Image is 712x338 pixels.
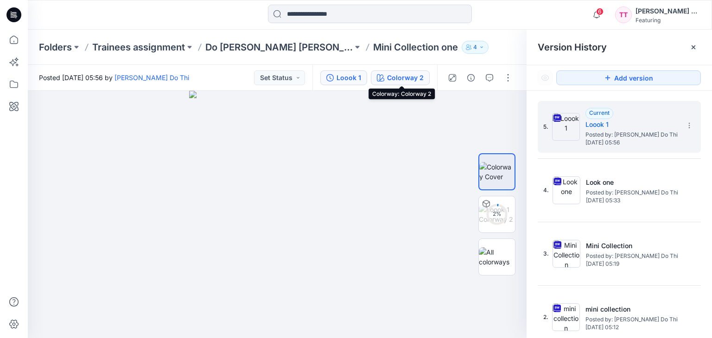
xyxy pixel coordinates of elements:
a: Do [PERSON_NAME] [PERSON_NAME] [205,41,353,54]
img: Loook 1 [552,113,580,141]
span: Posted [DATE] 05:56 by [39,73,189,82]
span: Posted by: Thanh Truc Do Thi [585,315,678,324]
span: 6 [596,8,604,15]
div: Colorway 2 [387,73,424,83]
img: All colorways [479,247,515,267]
p: Mini Collection one [373,41,458,54]
a: Trainees assignment [92,41,185,54]
img: mini collection [552,303,580,331]
span: [DATE] 05:12 [585,324,678,331]
span: 2. [543,313,548,321]
p: 4 [473,42,477,52]
span: 3. [543,250,549,258]
span: Posted by: Thanh Truc Do Thi [585,130,678,139]
button: Add version [556,70,701,85]
h5: mini collection [585,304,678,315]
h5: Loook 1 [585,119,678,130]
span: Posted by: Thanh Truc Do Thi [586,188,679,197]
span: Version History [538,42,607,53]
button: Show Hidden Versions [538,70,553,85]
span: 5. [543,123,548,131]
button: 4 [462,41,489,54]
div: Loook 1 [337,73,361,83]
span: Posted by: Thanh Truc Do Thi [586,251,679,261]
a: [PERSON_NAME] Do Thi [114,74,189,81]
div: [PERSON_NAME] Do Thi [636,6,700,17]
span: [DATE] 05:56 [585,139,678,146]
button: Close [690,44,697,51]
span: Current [589,109,610,116]
img: Colorway Cover [479,162,515,182]
a: Folders [39,41,72,54]
span: [DATE] 05:33 [586,197,679,204]
img: Loook 1 Colorway 2 [479,205,515,224]
div: Featuring [636,17,700,24]
div: TT [615,6,632,23]
h5: Mini Collection [586,240,679,251]
div: 2 % [486,210,508,218]
img: Mini Collection [553,240,580,268]
button: Loook 1 [320,70,367,85]
button: Colorway 2 [371,70,430,85]
h5: Look one [586,177,679,188]
img: Look one [553,176,580,204]
img: eyJhbGciOiJIUzI1NiIsImtpZCI6IjAiLCJzbHQiOiJzZXMiLCJ0eXAiOiJKV1QifQ.eyJkYXRhIjp7InR5cGUiOiJzdG9yYW... [189,91,365,338]
span: 4. [543,186,549,194]
span: [DATE] 05:19 [586,261,679,267]
button: Details [464,70,478,85]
